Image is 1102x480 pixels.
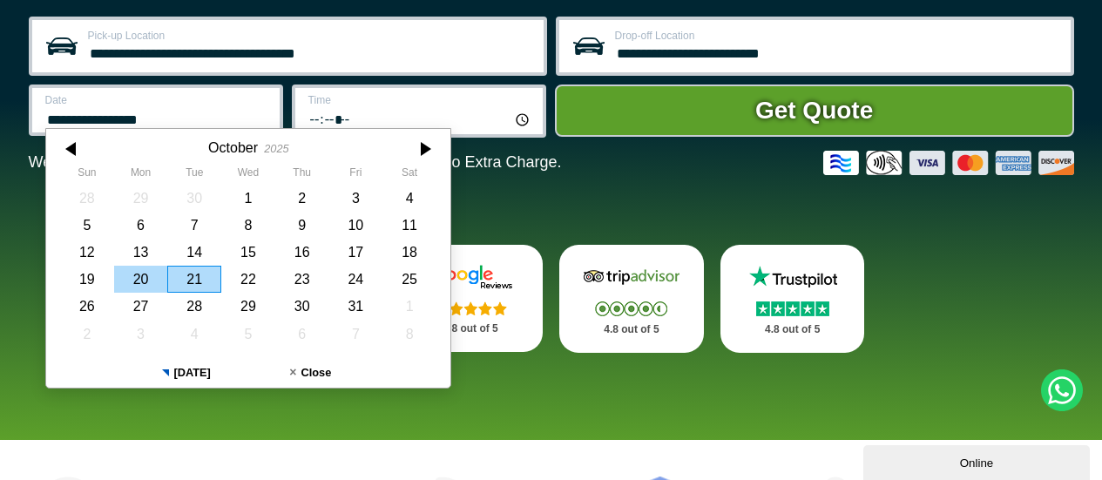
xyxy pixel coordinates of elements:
img: Stars [435,301,507,315]
div: 24 October 2025 [328,266,382,293]
img: Stars [756,301,829,316]
div: 06 October 2025 [113,212,167,239]
div: 20 October 2025 [113,266,167,293]
div: 28 October 2025 [167,293,221,320]
div: 29 September 2025 [113,185,167,212]
div: 2025 [264,142,288,155]
a: Trustpilot Stars 4.8 out of 5 [720,245,865,353]
button: Close [248,358,373,388]
div: 27 October 2025 [113,293,167,320]
div: 17 October 2025 [328,239,382,266]
div: 18 October 2025 [382,239,436,266]
div: 02 October 2025 [274,185,328,212]
p: 4.8 out of 5 [417,318,524,340]
div: 19 October 2025 [60,266,114,293]
div: 10 October 2025 [328,212,382,239]
th: Saturday [382,166,436,184]
div: 26 October 2025 [60,293,114,320]
div: 02 November 2025 [60,321,114,348]
img: Trustpilot [740,264,845,290]
label: Date [45,95,269,105]
div: 13 October 2025 [113,239,167,266]
div: 08 November 2025 [382,321,436,348]
p: We Now Accept Card & Contactless Payment In [29,153,562,172]
div: 04 October 2025 [382,185,436,212]
div: 28 September 2025 [60,185,114,212]
th: Friday [328,166,382,184]
span: The Car at No Extra Charge. [362,153,561,171]
a: Tripadvisor Stars 4.8 out of 5 [559,245,704,353]
div: 06 November 2025 [274,321,328,348]
label: Time [308,95,532,105]
div: 09 October 2025 [274,212,328,239]
div: 01 November 2025 [382,293,436,320]
div: 14 October 2025 [167,239,221,266]
iframe: chat widget [863,442,1093,480]
div: 12 October 2025 [60,239,114,266]
div: October [208,139,258,156]
div: 25 October 2025 [382,266,436,293]
div: 04 November 2025 [167,321,221,348]
p: 4.8 out of 5 [578,319,685,341]
div: 03 November 2025 [113,321,167,348]
div: 15 October 2025 [221,239,275,266]
a: Google Stars 4.8 out of 5 [398,245,543,352]
th: Tuesday [167,166,221,184]
div: 08 October 2025 [221,212,275,239]
div: 23 October 2025 [274,266,328,293]
div: 22 October 2025 [221,266,275,293]
p: 4.8 out of 5 [740,319,846,341]
label: Pick-up Location [88,30,533,41]
img: Credit And Debit Cards [823,151,1074,175]
th: Sunday [60,166,114,184]
div: 07 November 2025 [328,321,382,348]
div: 29 October 2025 [221,293,275,320]
div: 21 October 2025 [167,266,221,293]
div: 30 September 2025 [167,185,221,212]
div: 31 October 2025 [328,293,382,320]
label: Drop-off Location [615,30,1060,41]
div: 07 October 2025 [167,212,221,239]
th: Monday [113,166,167,184]
img: Google [418,264,523,290]
th: Wednesday [221,166,275,184]
button: Get Quote [555,85,1074,137]
img: Stars [595,301,667,316]
div: 01 October 2025 [221,185,275,212]
div: 11 October 2025 [382,212,436,239]
div: 30 October 2025 [274,293,328,320]
button: [DATE] [124,358,248,388]
img: Tripadvisor [579,264,684,290]
div: 05 October 2025 [60,212,114,239]
div: 16 October 2025 [274,239,328,266]
div: 03 October 2025 [328,185,382,212]
div: 05 November 2025 [221,321,275,348]
th: Thursday [274,166,328,184]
